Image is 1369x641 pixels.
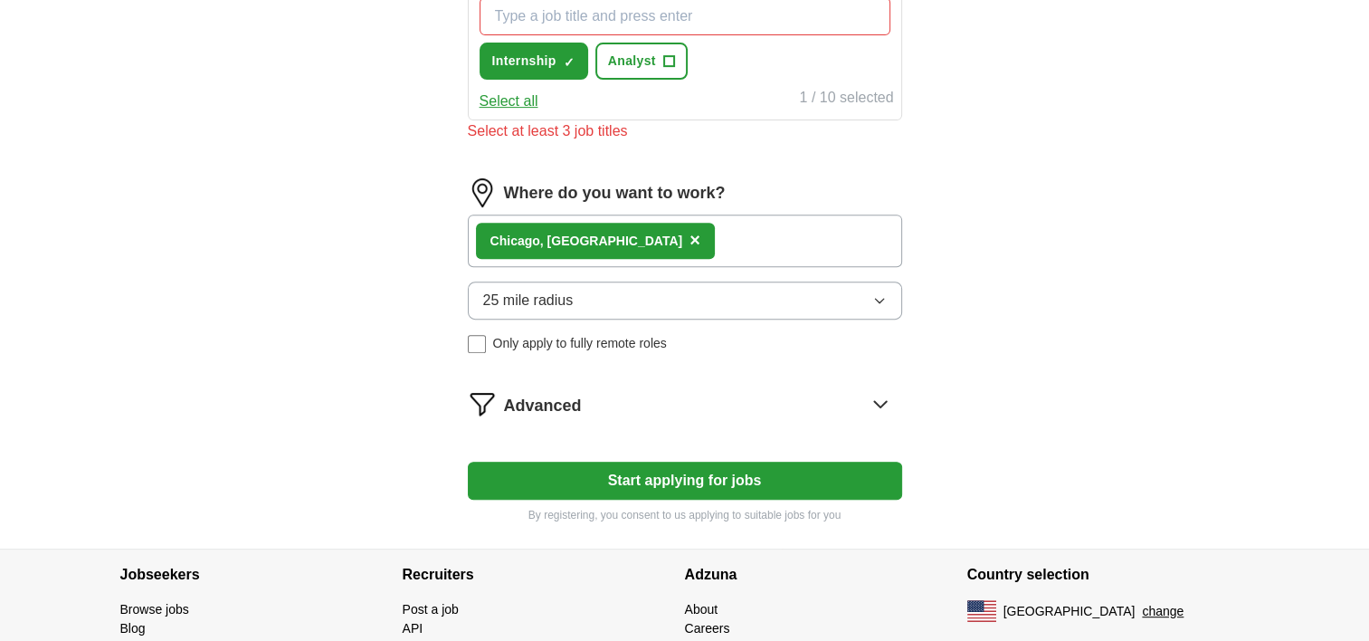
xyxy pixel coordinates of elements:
h4: Country selection [967,550,1250,600]
span: 25 mile radius [483,290,574,311]
span: Internship [492,52,556,71]
a: Careers [685,621,730,636]
a: Post a job [403,602,459,617]
button: × [689,227,700,254]
button: Select all [480,91,538,112]
img: location.png [468,178,497,207]
div: 1 / 10 selected [799,87,893,112]
img: filter [468,389,497,418]
div: Select at least 3 job titles [468,120,902,142]
button: 25 mile radius [468,282,902,320]
div: o, [GEOGRAPHIC_DATA] [490,232,683,251]
button: change [1142,602,1184,621]
span: × [689,230,700,250]
a: Browse jobs [120,602,189,617]
a: API [403,621,423,636]
img: US flag [967,600,996,622]
strong: Chicag [490,234,533,248]
span: Advanced [504,394,582,418]
span: ✓ [564,55,575,70]
p: By registering, you consent to us applying to suitable jobs for you [468,507,902,523]
a: About [685,602,718,617]
span: Analyst [608,52,656,71]
label: Where do you want to work? [504,181,726,206]
button: Analyst [595,43,688,80]
span: Only apply to fully remote roles [493,334,667,353]
button: Start applying for jobs [468,462,902,500]
span: [GEOGRAPHIC_DATA] [1003,602,1136,621]
button: Internship✓ [480,43,588,80]
input: Only apply to fully remote roles [468,335,486,353]
a: Blog [120,621,146,636]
